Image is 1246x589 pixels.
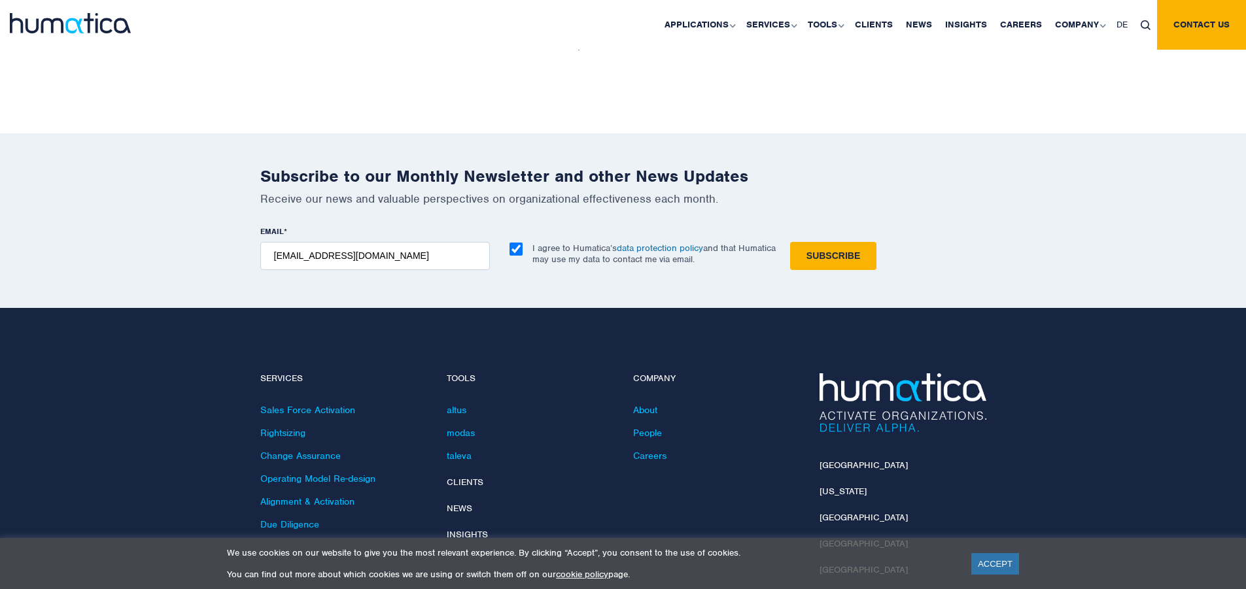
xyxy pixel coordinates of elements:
[447,477,483,488] a: Clients
[447,427,475,439] a: modas
[633,373,800,384] h4: Company
[447,450,472,462] a: taleva
[1116,19,1128,30] span: DE
[227,547,955,558] p: We use cookies on our website to give you the most relevant experience. By clicking “Accept”, you...
[10,13,131,33] img: logo
[1141,20,1151,30] img: search_icon
[260,473,375,484] a: Operating Model Re-design
[260,427,305,439] a: Rightsizing
[260,242,490,270] input: name@company.com
[260,518,319,530] a: Due Diligence
[260,404,355,416] a: Sales Force Activation
[260,226,284,237] span: EMAIL
[260,373,427,384] h4: Services
[617,243,703,254] a: data protection policy
[556,569,608,580] a: cookie policy
[633,450,666,462] a: Careers
[633,427,662,439] a: People
[260,192,986,206] p: Receive our news and valuable perspectives on organizational effectiveness each month.
[260,450,341,462] a: Change Assurance
[447,529,488,540] a: Insights
[971,553,1019,575] a: ACCEPT
[790,242,876,270] input: Subscribe
[447,404,466,416] a: altus
[820,460,908,471] a: [GEOGRAPHIC_DATA]
[820,373,986,432] img: Humatica
[260,496,355,507] a: Alignment & Activation
[820,486,867,497] a: [US_STATE]
[633,404,657,416] a: About
[447,503,472,514] a: News
[820,512,908,523] a: [GEOGRAPHIC_DATA]
[227,569,955,580] p: You can find out more about which cookies we are using or switch them off on our page.
[510,243,523,256] input: I agree to Humatica’sdata protection policyand that Humatica may use my data to contact me via em...
[532,243,776,265] p: I agree to Humatica’s and that Humatica may use my data to contact me via email.
[447,373,614,384] h4: Tools
[260,166,986,186] h2: Subscribe to our Monthly Newsletter and other News Updates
